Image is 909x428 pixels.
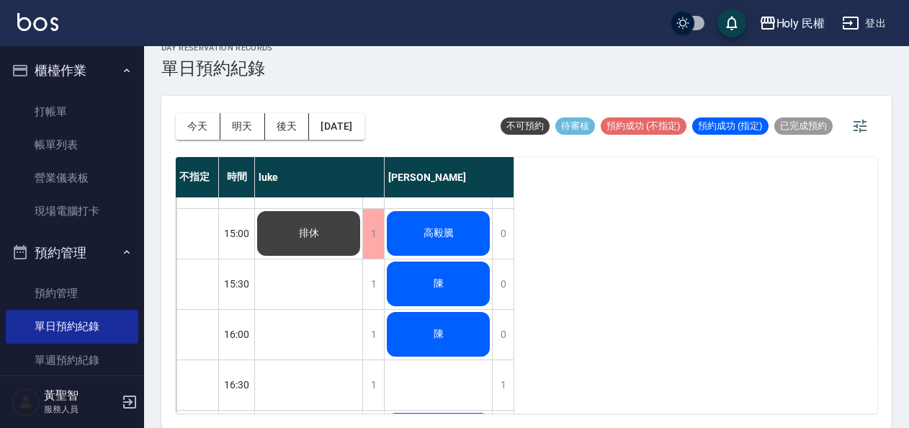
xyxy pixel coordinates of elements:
[44,388,117,403] h5: 黃聖智
[296,227,322,240] span: 排休
[255,157,385,197] div: luke
[161,58,273,79] h3: 單日預約紀錄
[492,259,514,309] div: 0
[555,120,595,133] span: 待審核
[176,157,219,197] div: 不指定
[17,13,58,31] img: Logo
[309,113,364,140] button: [DATE]
[431,277,447,290] span: 陳
[6,234,138,272] button: 預約管理
[362,259,384,309] div: 1
[6,128,138,161] a: 帳單列表
[492,209,514,259] div: 0
[362,360,384,410] div: 1
[362,209,384,259] div: 1
[44,403,117,416] p: 服務人員
[753,9,831,38] button: Holy 民權
[6,277,138,310] a: 預約管理
[385,157,514,197] div: [PERSON_NAME]
[6,95,138,128] a: 打帳單
[6,344,138,377] a: 單週預約紀錄
[836,10,892,37] button: 登出
[692,120,769,133] span: 預約成功 (指定)
[492,310,514,360] div: 0
[492,360,514,410] div: 1
[161,43,273,53] h2: day Reservation records
[219,309,255,360] div: 16:00
[421,227,457,240] span: 高毅騰
[219,259,255,309] div: 15:30
[776,14,825,32] div: Holy 民權
[6,52,138,89] button: 櫃檯作業
[6,310,138,343] a: 單日預約紀錄
[501,120,550,133] span: 不可預約
[774,120,833,133] span: 已完成預約
[601,120,686,133] span: 預約成功 (不指定)
[6,161,138,195] a: 營業儀表板
[431,328,447,341] span: 陳
[362,310,384,360] div: 1
[220,113,265,140] button: 明天
[265,113,310,140] button: 後天
[219,360,255,410] div: 16:30
[6,195,138,228] a: 現場電腦打卡
[12,388,40,416] img: Person
[219,208,255,259] div: 15:00
[219,157,255,197] div: 時間
[176,113,220,140] button: 今天
[717,9,746,37] button: save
